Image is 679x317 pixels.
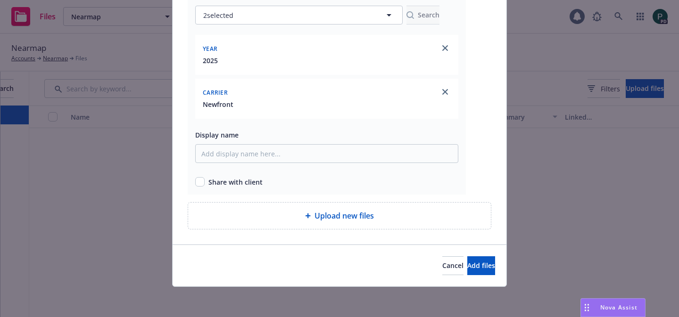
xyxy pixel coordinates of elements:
[406,6,439,24] button: SearchSearch
[203,56,218,65] button: 2025
[439,42,451,54] a: close
[315,210,374,221] span: Upload new files
[195,130,239,139] span: Display name
[439,86,451,98] a: close
[203,99,233,109] button: Newfront
[203,45,217,53] span: Year
[581,299,593,317] div: Drag to move
[442,256,464,275] button: Cancel
[406,6,439,24] div: Search
[600,303,638,311] span: Nova Assist
[203,10,233,20] span: 2 selected
[203,89,228,97] span: Carrier
[467,261,495,270] span: Add files
[580,298,646,317] button: Nova Assist
[195,144,458,163] input: Add display name here...
[188,202,491,229] div: Upload new files
[442,261,464,270] span: Cancel
[195,6,403,24] button: 2selected
[208,177,263,187] span: Share with client
[406,11,414,19] svg: Search
[467,256,495,275] button: Add files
